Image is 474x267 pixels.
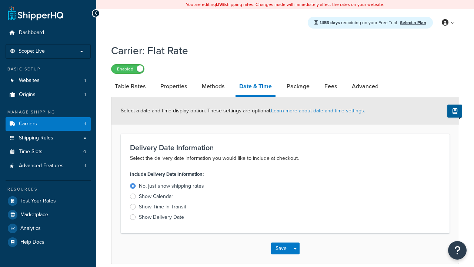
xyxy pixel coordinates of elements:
span: Websites [19,78,40,84]
a: Origins1 [6,88,91,102]
h1: Carrier: Flat Rate [111,43,450,58]
a: Date & Time [236,78,276,97]
p: Select the delivery date information you would like to include at checkout. [130,154,440,163]
a: Time Slots0 [6,145,91,159]
div: Show Time in Transit [139,203,186,211]
a: Methods [198,78,228,95]
a: Shipping Rules [6,131,91,145]
span: Test Your Rates [20,198,56,204]
a: Websites1 [6,74,91,88]
span: 0 [83,149,86,155]
span: Scope: Live [19,48,45,55]
span: Help Docs [20,239,44,245]
div: Basic Setup [6,66,91,72]
a: Package [283,78,313,95]
a: Advanced [348,78,382,95]
li: Carriers [6,117,91,131]
strong: 1453 days [320,19,340,26]
a: Test Your Rates [6,194,91,208]
span: Dashboard [19,30,44,36]
div: No, just show shipping rates [139,182,204,190]
div: Show Calendar [139,193,173,200]
button: Open Resource Center [448,241,467,260]
a: Select a Plan [400,19,426,26]
span: Time Slots [19,149,43,155]
li: Advanced Features [6,159,91,173]
span: 1 [84,121,86,127]
label: Enabled [111,65,144,73]
a: Properties [157,78,191,95]
a: Dashboard [6,26,91,40]
span: remaining on your Free Trial [320,19,398,26]
a: Help Docs [6,235,91,249]
a: Fees [321,78,341,95]
b: LIVE [216,1,225,8]
span: Shipping Rules [19,135,53,141]
li: Origins [6,88,91,102]
h3: Delivery Date Information [130,144,440,152]
li: Websites [6,74,91,88]
a: Learn more about date and time settings. [271,107,365,115]
a: Carriers1 [6,117,91,131]
a: Advanced Features1 [6,159,91,173]
button: Save [271,243,291,254]
span: Select a date and time display option. These settings are optional. [121,107,365,115]
a: Marketplace [6,208,91,221]
span: 1 [84,78,86,84]
a: Analytics [6,222,91,235]
span: Analytics [20,225,41,232]
div: Resources [6,186,91,192]
div: Show Delivery Date [139,214,184,221]
span: Origins [19,92,36,98]
span: Marketplace [20,212,48,218]
div: Manage Shipping [6,109,91,115]
span: 1 [84,92,86,98]
span: 1 [84,163,86,169]
span: Advanced Features [19,163,64,169]
label: Include Delivery Date Information: [130,169,204,179]
button: Show Help Docs [447,105,462,118]
li: Time Slots [6,145,91,159]
span: Carriers [19,121,37,127]
a: Table Rates [111,78,149,95]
